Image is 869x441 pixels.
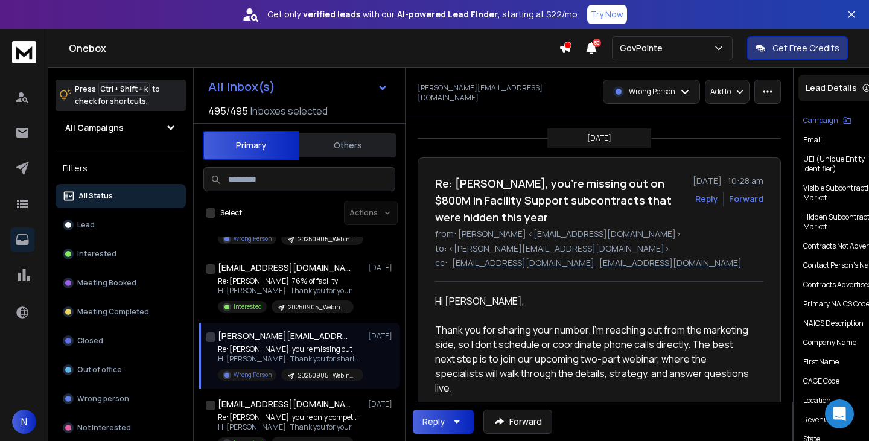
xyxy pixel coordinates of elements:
[77,336,103,346] p: Closed
[98,82,150,96] span: Ctrl + Shift + k
[199,75,398,99] button: All Inbox(s)
[218,286,354,296] p: Hi [PERSON_NAME], Thank you for your
[825,399,854,428] div: Open Intercom Messenger
[56,271,186,295] button: Meeting Booked
[620,42,667,54] p: GovPointe
[298,371,356,380] p: 20250905_Webinar-[PERSON_NAME](0910-11)-Nationwide Facility Support Contracts
[218,422,363,432] p: Hi [PERSON_NAME], Thank you for your
[12,410,36,434] button: N
[56,184,186,208] button: All Status
[56,329,186,353] button: Closed
[218,398,351,410] h1: [EMAIL_ADDRESS][DOMAIN_NAME]
[368,399,395,409] p: [DATE]
[77,307,149,317] p: Meeting Completed
[77,220,95,230] p: Lead
[298,235,356,244] p: 20250905_Webinar-[PERSON_NAME](0910-11)-Nationwide Facility Support Contracts
[587,133,611,143] p: [DATE]
[75,83,160,107] p: Press to check for shortcuts.
[56,213,186,237] button: Lead
[591,8,623,21] p: Try Now
[218,344,363,354] p: Re: [PERSON_NAME], you’re missing out
[220,208,242,218] label: Select
[303,8,360,21] strong: verified leads
[65,122,124,134] h1: All Campaigns
[368,263,395,273] p: [DATE]
[593,39,601,47] span: 50
[803,338,856,347] p: Company Name
[629,87,675,97] p: Wrong Person
[56,416,186,440] button: Not Interested
[397,8,500,21] strong: AI-powered Lead Finder,
[413,410,474,434] button: Reply
[587,5,627,24] button: Try Now
[56,242,186,266] button: Interested
[710,87,731,97] p: Add to
[452,257,594,269] p: [EMAIL_ADDRESS][DOMAIN_NAME]
[56,160,186,177] h3: Filters
[803,396,831,405] p: location
[368,331,395,341] p: [DATE]
[56,116,186,140] button: All Campaigns
[422,416,445,428] div: Reply
[77,423,131,433] p: Not Interested
[299,132,396,159] button: Others
[803,319,864,328] p: NAICS Description
[234,370,272,379] p: Wrong Person
[803,116,838,125] p: Campaign
[77,249,116,259] p: Interested
[288,303,346,312] p: 20250905_Webinar-[PERSON_NAME](0910-11)-Nationwide Facility Support Contracts
[693,175,763,187] p: [DATE] : 10:28 am
[806,82,857,94] p: Lead Details
[69,41,559,56] h1: Onebox
[218,276,354,286] p: Re: [PERSON_NAME], 76% of facility
[77,365,122,375] p: Out of office
[803,376,839,386] p: CAGE code
[203,131,299,160] button: Primary
[12,41,36,63] img: logo
[234,234,272,243] p: Wrong Person
[208,81,275,93] h1: All Inbox(s)
[56,358,186,382] button: Out of office
[772,42,839,54] p: Get Free Credits
[218,330,351,342] h1: [PERSON_NAME][EMAIL_ADDRESS][DOMAIN_NAME]
[435,175,686,226] h1: Re: [PERSON_NAME], you’re missing out on $800M in Facility Support subcontracts that were hidden ...
[56,300,186,324] button: Meeting Completed
[803,415,832,425] p: Revenue
[218,354,363,364] p: Hi [PERSON_NAME], Thank you for sharing
[418,83,596,103] p: [PERSON_NAME][EMAIL_ADDRESS][DOMAIN_NAME]
[435,228,763,240] p: from: [PERSON_NAME] <[EMAIL_ADDRESS][DOMAIN_NAME]>
[803,135,822,145] p: Email
[77,394,129,404] p: Wrong person
[218,262,351,274] h1: [EMAIL_ADDRESS][DOMAIN_NAME]
[483,410,552,434] button: Forward
[234,302,262,311] p: Interested
[56,387,186,411] button: Wrong person
[435,257,447,269] p: cc:
[695,193,718,205] button: Reply
[747,36,848,60] button: Get Free Credits
[78,191,113,201] p: All Status
[599,257,742,269] p: [EMAIL_ADDRESS][DOMAIN_NAME]
[208,104,248,118] span: 495 / 495
[77,278,136,288] p: Meeting Booked
[250,104,328,118] h3: Inboxes selected
[267,8,578,21] p: Get only with our starting at $22/mo
[435,243,763,255] p: to: <[PERSON_NAME][EMAIL_ADDRESS][DOMAIN_NAME]>
[803,357,839,367] p: First Name
[218,413,363,422] p: Re: [PERSON_NAME], you’re only competing
[729,193,763,205] div: Forward
[803,116,851,125] button: Campaign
